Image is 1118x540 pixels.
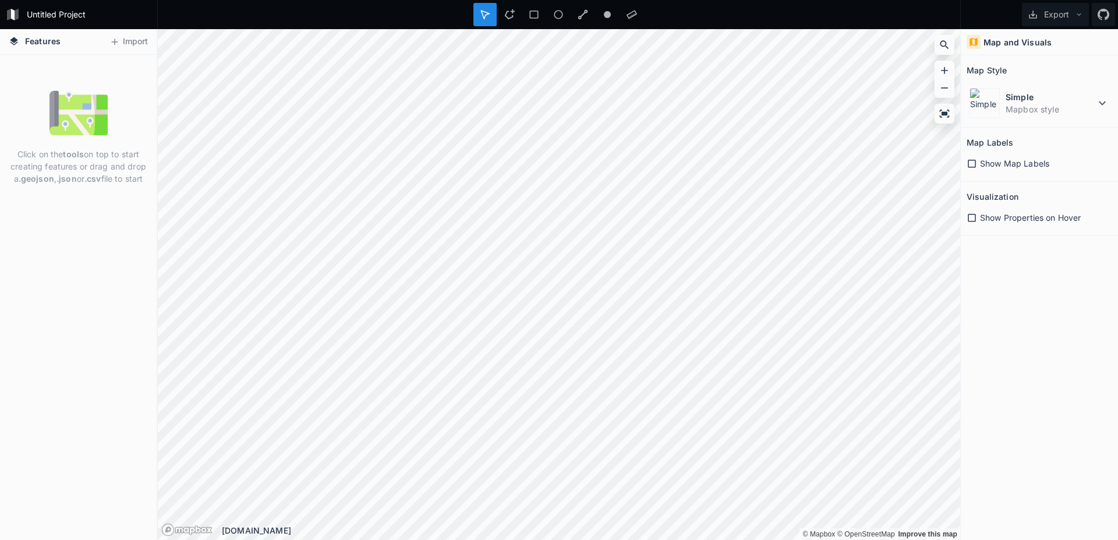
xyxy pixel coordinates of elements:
strong: .csv [84,174,101,183]
a: Mapbox [802,530,835,538]
span: Show Map Labels [980,157,1049,170]
a: Mapbox logo [161,523,213,537]
img: empty [49,84,108,142]
button: Import [104,33,154,51]
dt: Simple [1006,91,1095,103]
span: Show Properties on Hover [980,211,1081,224]
h4: Map and Visuals [983,36,1052,48]
div: [DOMAIN_NAME] [222,524,960,537]
h2: Visualization [967,188,1018,206]
strong: tools [63,149,84,159]
p: Click on the on top to start creating features or drag and drop a , or file to start [9,148,148,185]
a: Map feedback [898,530,957,538]
img: Simple [970,88,1000,118]
a: OpenStreetMap [837,530,895,538]
span: Features [25,35,61,47]
h2: Map Style [967,61,1007,79]
strong: .json [56,174,77,183]
h2: Map Labels [967,133,1013,151]
dd: Mapbox style [1006,103,1095,115]
button: Export [1022,3,1089,26]
strong: .geojson [19,174,54,183]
